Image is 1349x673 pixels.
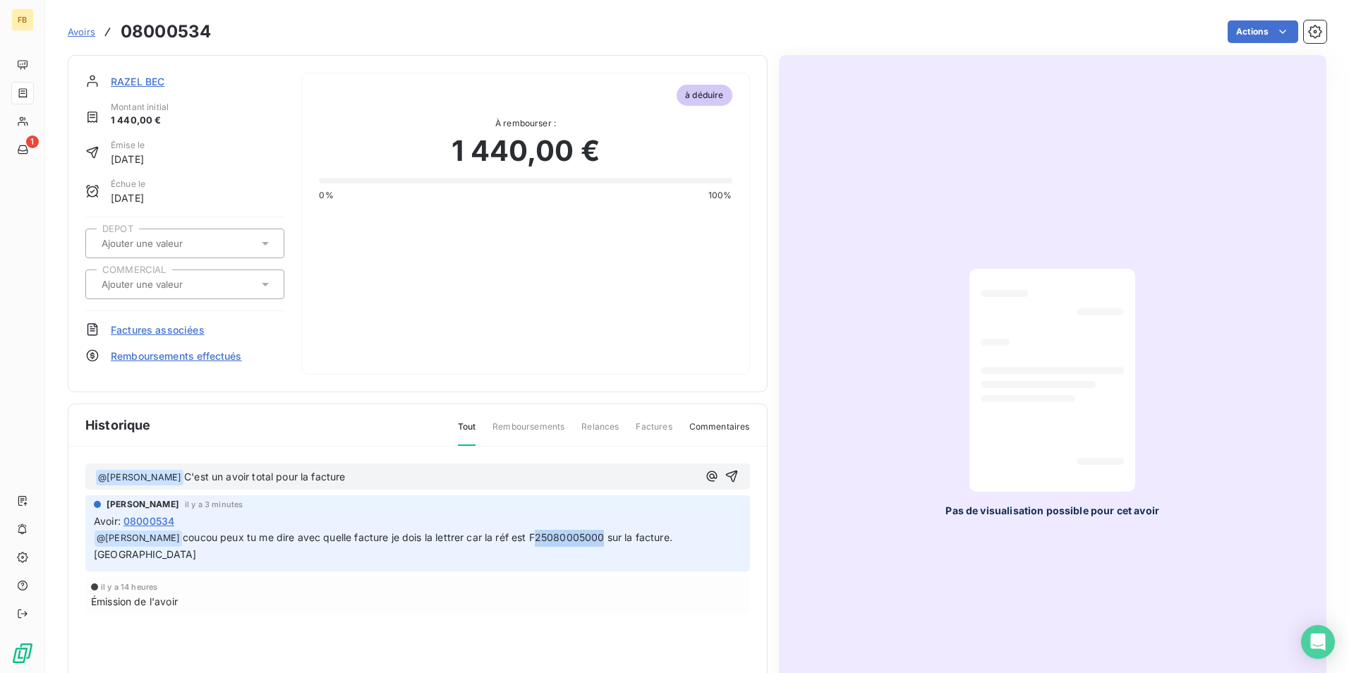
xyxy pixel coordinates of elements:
span: [DATE] [111,152,145,166]
span: 08000534 [123,514,174,528]
span: Montant initial [111,101,169,114]
span: il y a 14 heures [101,583,157,591]
span: 100% [708,189,732,202]
input: Ajouter une valeur [100,278,242,291]
span: 1 440,00 € [452,130,600,172]
span: coucou peux tu me dire avec quelle facture je dois la lettrer car la réf est F25080005000 sur la ... [94,531,675,560]
span: @ [PERSON_NAME] [95,530,182,547]
span: [PERSON_NAME] [107,498,179,511]
span: Factures [636,420,672,444]
span: Avoir : [94,514,121,528]
span: C'est un avoir total pour la facture [184,471,345,483]
div: Open Intercom Messenger [1301,625,1335,659]
span: À rembourser : [319,117,732,130]
span: Émission de l'avoir [91,594,178,609]
input: Ajouter une valeur [100,237,242,250]
span: @ [PERSON_NAME] [96,470,183,486]
span: Relances [581,420,619,444]
span: [DATE] [111,190,145,205]
span: Factures associées [111,322,205,337]
span: Historique [85,416,151,435]
h3: 08000534 [121,19,211,44]
div: FB [11,8,34,31]
span: Échue le [111,178,145,190]
span: à déduire [677,85,732,106]
span: Remboursements effectués [111,348,242,363]
button: Actions [1228,20,1298,43]
span: 1 440,00 € [111,114,169,128]
a: Avoirs [68,25,95,39]
span: Avoirs [68,26,95,37]
img: Logo LeanPay [11,642,34,665]
span: il y a 3 minutes [185,500,243,509]
span: Commentaires [689,420,750,444]
span: RAZEL BEC [111,74,164,89]
span: Remboursements [492,420,564,444]
span: Pas de visualisation possible pour cet avoir [945,503,1159,518]
span: 1 [26,135,39,148]
span: 0% [319,189,333,202]
span: Émise le [111,139,145,152]
span: Tout [458,420,476,446]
